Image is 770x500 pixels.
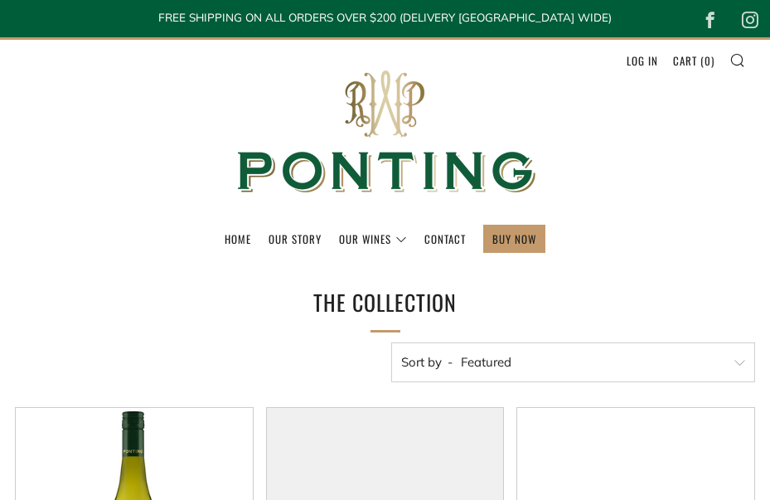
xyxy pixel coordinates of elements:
[339,226,407,252] a: Our Wines
[424,226,466,252] a: Contact
[492,226,536,252] a: BUY NOW
[220,40,551,225] img: Ponting Wines
[705,52,711,69] span: 0
[627,47,658,74] a: Log in
[225,226,251,252] a: Home
[269,226,322,252] a: Our Story
[673,47,714,74] a: Cart (0)
[137,284,634,323] h1: The Collection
